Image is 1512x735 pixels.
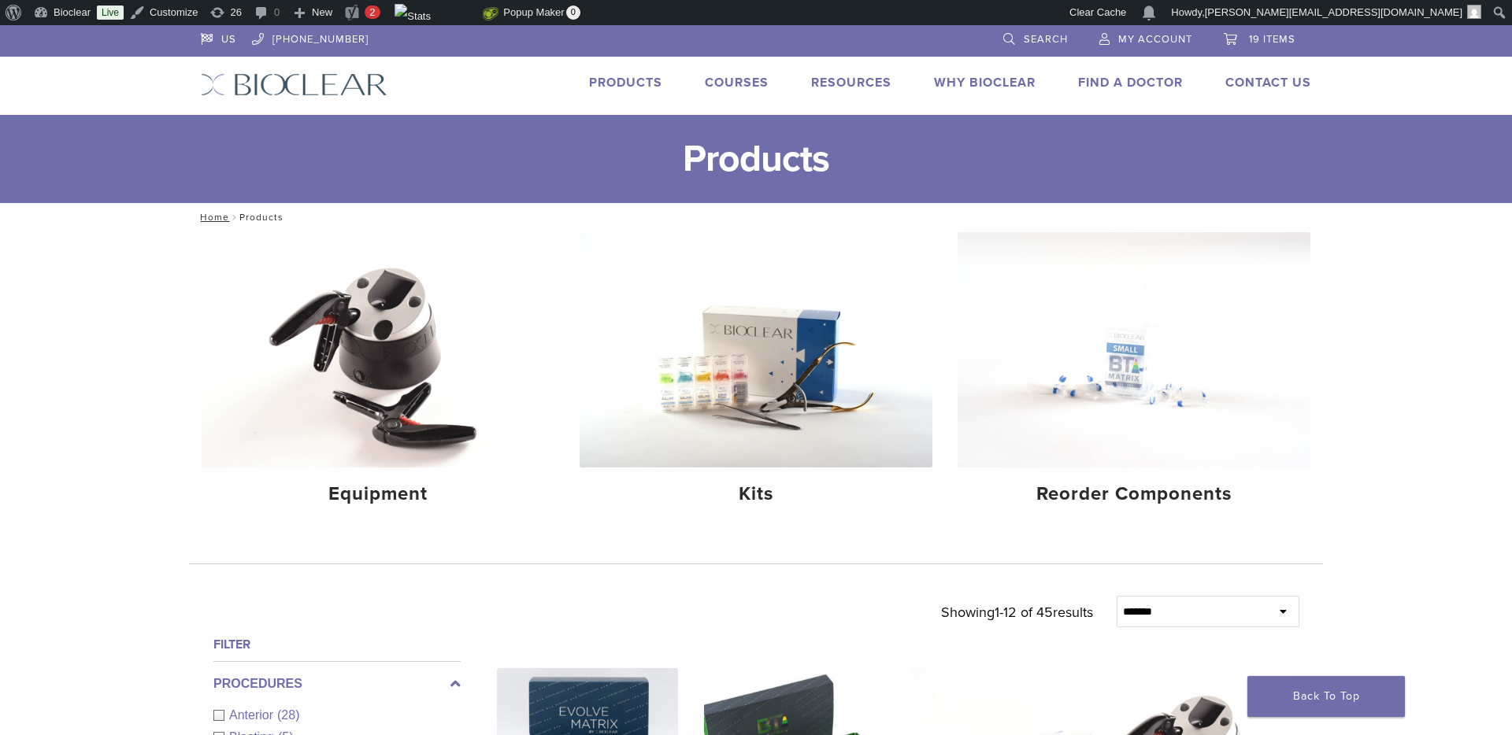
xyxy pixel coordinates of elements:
a: Search [1003,25,1068,49]
span: Search [1024,33,1068,46]
span: 19 items [1249,33,1295,46]
span: 0 [566,6,580,20]
span: [PERSON_NAME][EMAIL_ADDRESS][DOMAIN_NAME] [1205,6,1462,18]
a: My Account [1099,25,1192,49]
a: Products [589,75,662,90]
a: Equipment [202,232,554,519]
span: (28) [277,708,299,722]
a: Find A Doctor [1078,75,1183,90]
a: Kits [580,232,932,519]
a: Courses [705,75,769,90]
label: Procedures [213,674,461,693]
a: US [201,25,236,49]
a: Contact Us [1225,75,1311,90]
img: Reorder Components [958,232,1310,467]
h4: Kits [592,480,920,508]
a: Home [195,212,229,223]
span: Anterior [229,708,277,722]
img: Kits [580,232,932,467]
img: Bioclear [201,73,387,96]
p: Showing results [941,596,1093,629]
img: Equipment [202,232,554,467]
a: Live [97,6,124,20]
img: Views over 48 hours. Click for more Jetpack Stats. [395,4,483,23]
a: Why Bioclear [934,75,1036,90]
h4: Equipment [214,480,542,508]
nav: Products [189,203,1323,231]
span: My Account [1118,33,1192,46]
span: 2 [369,6,375,18]
a: 19 items [1224,25,1295,49]
a: [PHONE_NUMBER] [252,25,369,49]
a: Reorder Components [958,232,1310,519]
a: Resources [811,75,891,90]
a: Back To Top [1247,676,1405,717]
span: / [229,213,239,221]
h4: Reorder Components [970,480,1298,508]
h4: Filter [213,635,461,654]
span: 1-12 of 45 [995,604,1053,621]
